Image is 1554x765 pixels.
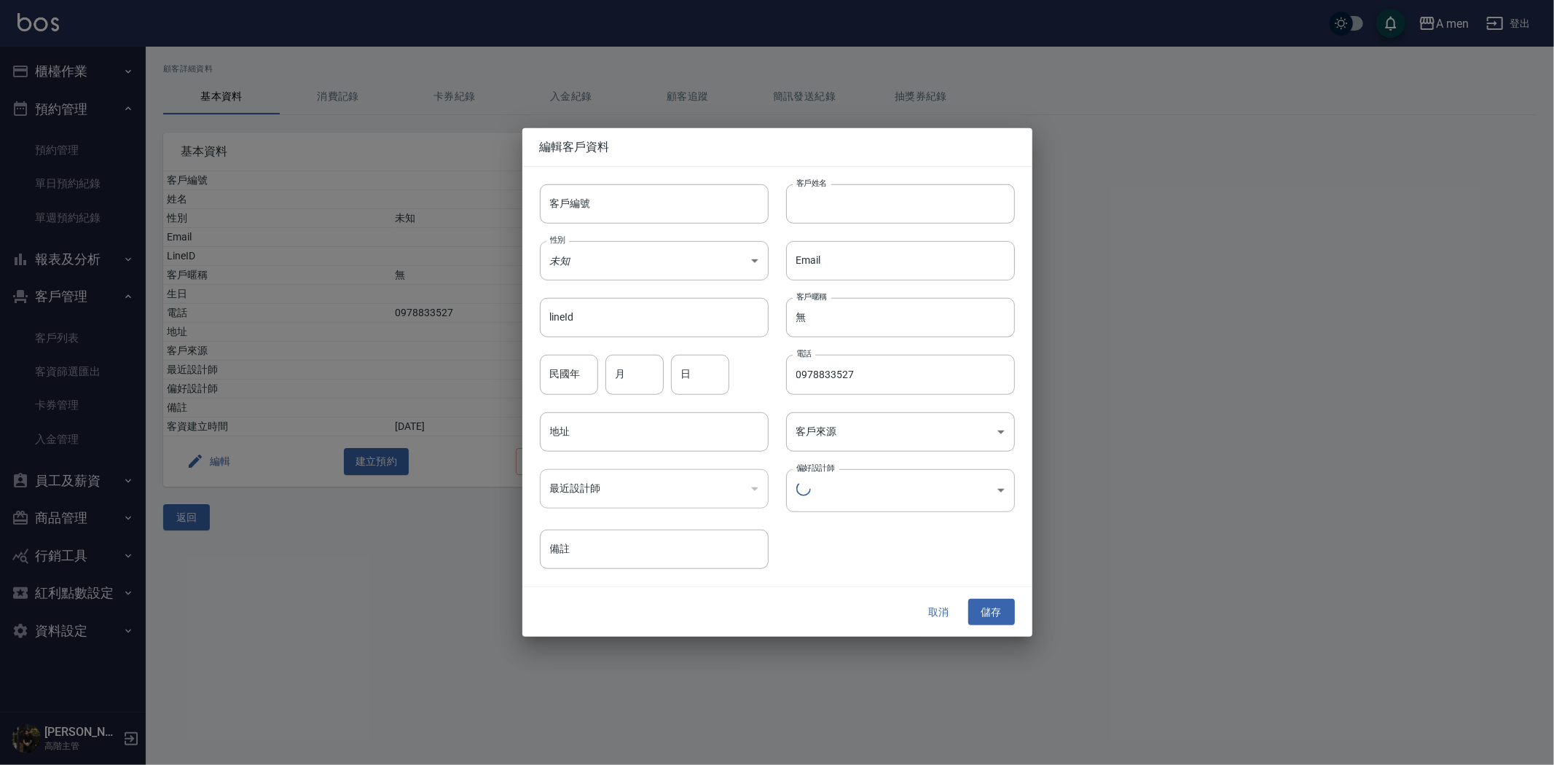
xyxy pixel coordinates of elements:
button: 儲存 [968,599,1015,626]
button: 取消 [916,599,962,626]
span: 編輯客戶資料 [540,140,1015,154]
label: 客戶暱稱 [796,291,827,302]
label: 性別 [550,235,565,246]
label: 電話 [796,348,812,359]
em: 未知 [550,255,570,267]
label: 客戶姓名 [796,178,827,189]
label: 偏好設計師 [796,462,834,473]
